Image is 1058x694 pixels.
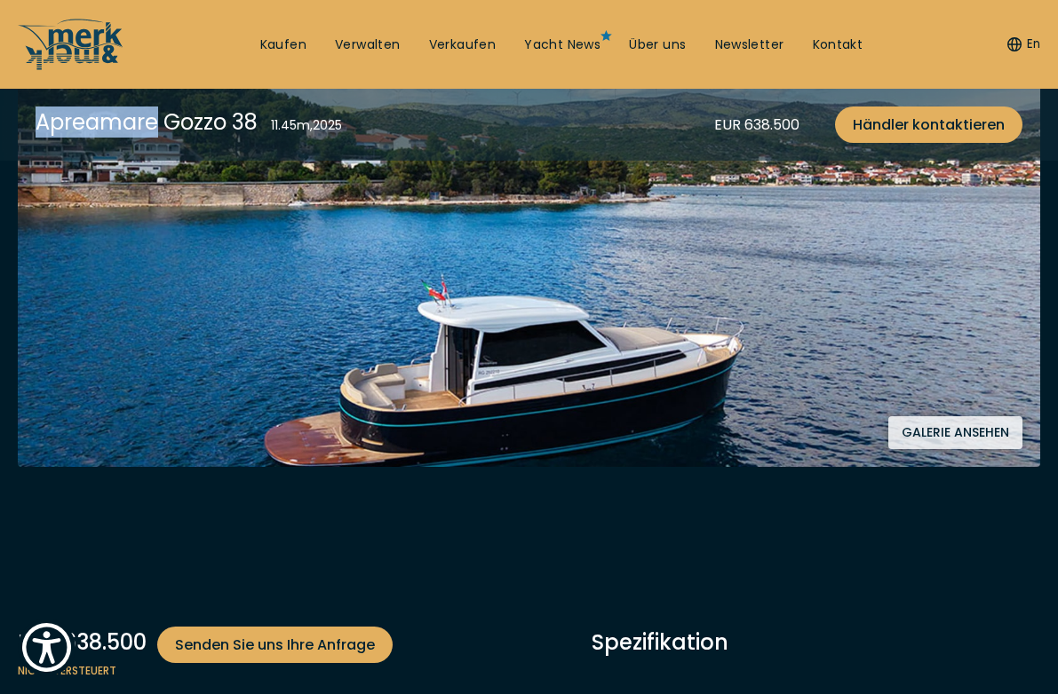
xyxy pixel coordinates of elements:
img: Merk&Merk [18,68,1040,467]
a: Über uns [629,36,686,54]
span: Senden Sie uns Ihre Anfrage [175,634,375,656]
div: EUR 638.500 [714,114,799,136]
a: Kaufen [260,36,306,54]
a: Kontakt [813,36,863,54]
div: EUR 638.500 [18,627,508,663]
span: Nicht versteuert [18,663,508,679]
a: Verwalten [335,36,401,54]
button: Galerie ansehen [888,416,1022,449]
div: Apreamare Gozzo 38 [36,106,258,138]
button: Show Accessibility Preferences [18,619,76,676]
a: Yacht News [524,36,601,54]
button: En [1007,35,1040,53]
div: 11.45 m , 2025 [271,116,342,135]
a: Senden Sie uns Ihre Anfrage [157,627,393,663]
span: Händler kontaktieren [853,114,1005,136]
a: Newsletter [715,36,784,54]
a: Händler kontaktieren [835,106,1022,143]
div: Spezifikation [592,627,1040,658]
a: Verkaufen [429,36,497,54]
